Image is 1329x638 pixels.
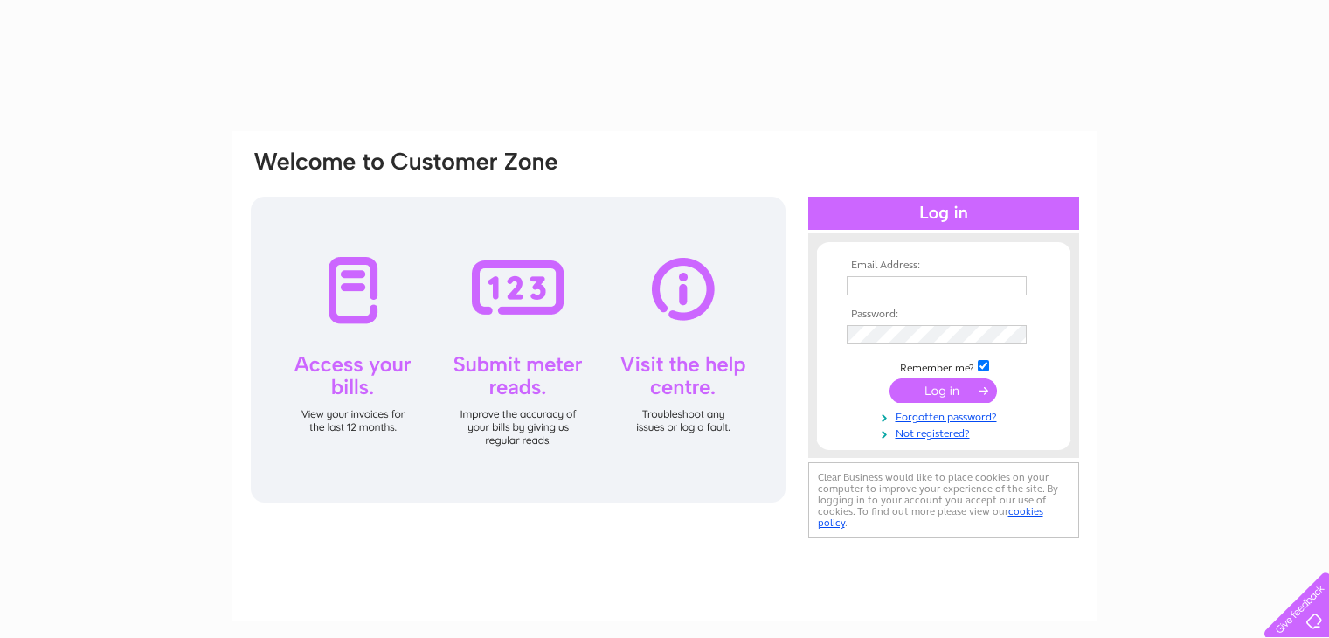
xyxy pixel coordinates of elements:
th: Email Address: [842,260,1045,272]
a: Forgotten password? [847,407,1045,424]
a: Not registered? [847,424,1045,440]
th: Password: [842,309,1045,321]
input: Submit [889,378,997,403]
div: Clear Business would like to place cookies on your computer to improve your experience of the sit... [808,462,1079,538]
a: cookies policy [818,505,1043,529]
td: Remember me? [842,357,1045,375]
